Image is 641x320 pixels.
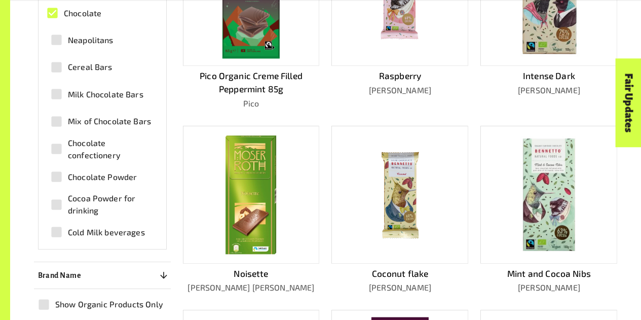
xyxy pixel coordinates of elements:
span: Chocolate confectionery [68,137,153,161]
p: Pico [183,97,320,110]
p: [PERSON_NAME] [PERSON_NAME] [183,281,320,294]
a: Coconut flake[PERSON_NAME] [331,126,468,294]
p: Mint and Cocoa Nibs [480,267,617,280]
span: Chocolate [64,7,101,19]
p: Brand Name [38,269,82,281]
p: Raspberry [331,69,468,83]
button: Brand Name [34,266,171,285]
p: Noisette [183,267,320,280]
span: Cold Milk beverages [68,226,145,238]
a: Noisette[PERSON_NAME] [PERSON_NAME] [183,126,320,294]
p: Pico Organic Creme Filled Peppermint 85g [183,69,320,96]
p: Intense Dark [480,69,617,83]
span: Cereal Bars [68,61,112,73]
span: Show Organic Products Only [55,298,163,310]
p: [PERSON_NAME] [480,84,617,96]
span: Mix of Chocolate Bars [68,115,151,127]
span: Cocoa Powder for drinking [68,192,153,217]
span: Chocolate Powder [68,171,137,183]
span: Milk Chocolate Bars [68,88,143,100]
p: [PERSON_NAME] [331,84,468,96]
p: Coconut flake [331,267,468,280]
a: Mint and Cocoa Nibs[PERSON_NAME] [480,126,617,294]
span: Neapolitans [68,34,114,46]
p: [PERSON_NAME] [331,281,468,294]
p: [PERSON_NAME] [480,281,617,294]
